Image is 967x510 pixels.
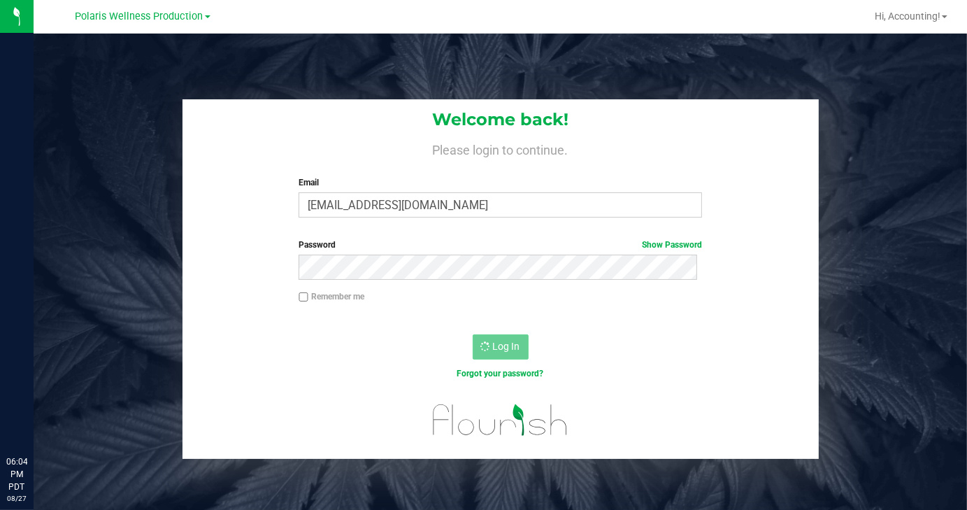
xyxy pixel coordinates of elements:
[875,10,940,22] span: Hi, Accounting!
[473,334,529,360] button: Log In
[299,240,336,250] span: Password
[76,10,203,22] span: Polaris Wellness Production
[493,341,520,352] span: Log In
[182,140,819,157] h4: Please login to continue.
[421,395,580,446] img: flourish_logo.svg
[182,111,819,129] h1: Welcome back!
[457,369,543,378] a: Forgot your password?
[299,290,364,303] label: Remember me
[6,493,27,504] p: 08/27
[6,455,27,493] p: 06:04 PM PDT
[299,292,308,302] input: Remember me
[642,240,702,250] a: Show Password
[299,176,702,189] label: Email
